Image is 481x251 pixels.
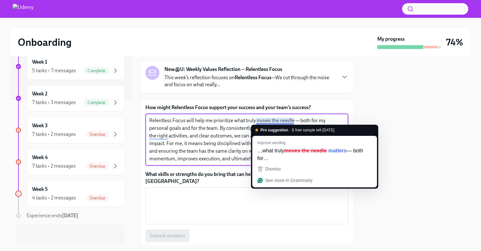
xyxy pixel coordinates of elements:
[15,117,125,143] a: Week 37 tasks • 2 messagesOverdue
[62,213,78,219] strong: [DATE]
[446,37,463,48] h3: 74%
[32,122,48,129] h6: Week 3
[13,4,33,14] img: Udemy
[15,180,125,207] a: Week 54 tasks • 2 messagesOverdue
[84,68,109,73] span: Complete
[32,90,47,97] h6: Week 2
[84,100,109,105] span: Complete
[145,171,348,185] label: What skills or strengths do you bring that can help you live out Relentless Focus at [GEOGRAPHIC_...
[164,74,336,88] p: This week’s reflection focuses on —We cut through the noise and focus on what really...
[145,104,348,111] label: How might Relentless Focus support your success and your team’s success?
[86,196,109,200] span: Overdue
[32,194,76,201] div: 4 tasks • 2 messages
[15,53,125,80] a: Week 15 tasks • 7 messagesComplete
[32,163,76,170] div: 7 tasks • 2 messages
[164,66,282,73] strong: New@U: Weekly Values Reflection -- Relentless Focus
[32,59,47,66] h6: Week 1
[235,74,271,80] strong: Relentless Focus
[86,132,109,137] span: Overdue
[15,85,125,112] a: Week 27 tasks • 3 messagesComplete
[32,186,48,193] h6: Week 5
[18,36,72,49] h2: Onboarding
[32,67,76,74] div: 5 tasks • 7 messages
[15,149,125,175] a: Week 47 tasks • 2 messagesOverdue
[27,213,78,219] span: Experience ends
[32,99,76,106] div: 7 tasks • 3 messages
[149,117,345,163] textarea: To enrich screen reader interactions, please activate Accessibility in Grammarly extension settings
[32,154,48,161] h6: Week 4
[32,131,76,138] div: 7 tasks • 2 messages
[377,36,405,43] strong: My progress
[86,164,109,169] span: Overdue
